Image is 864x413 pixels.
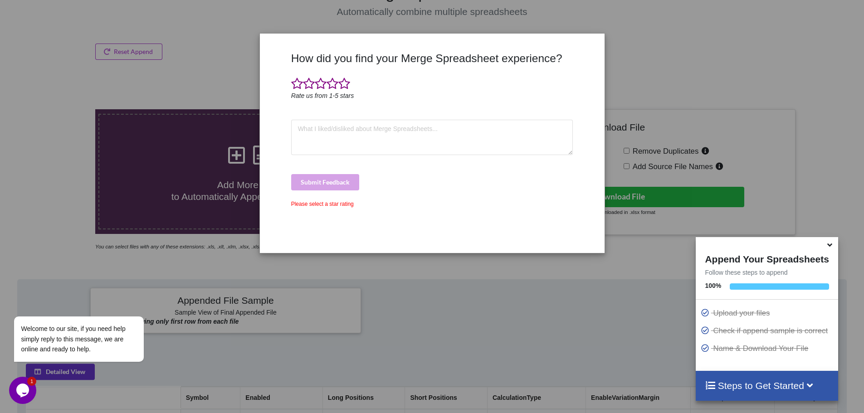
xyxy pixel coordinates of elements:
p: Check if append sample is correct [700,325,835,336]
h4: Steps to Get Started [705,380,829,391]
i: Rate us from 1-5 stars [291,92,354,99]
p: Name & Download Your File [700,343,835,354]
p: Upload your files [700,307,835,319]
iframe: chat widget [9,377,38,404]
p: Follow these steps to append [696,268,838,277]
div: Please select a star rating [291,200,573,208]
b: 100 % [705,282,721,289]
iframe: chat widget [9,234,172,372]
h3: How did you find your Merge Spreadsheet experience? [291,52,573,65]
h4: Append Your Spreadsheets [696,251,838,265]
